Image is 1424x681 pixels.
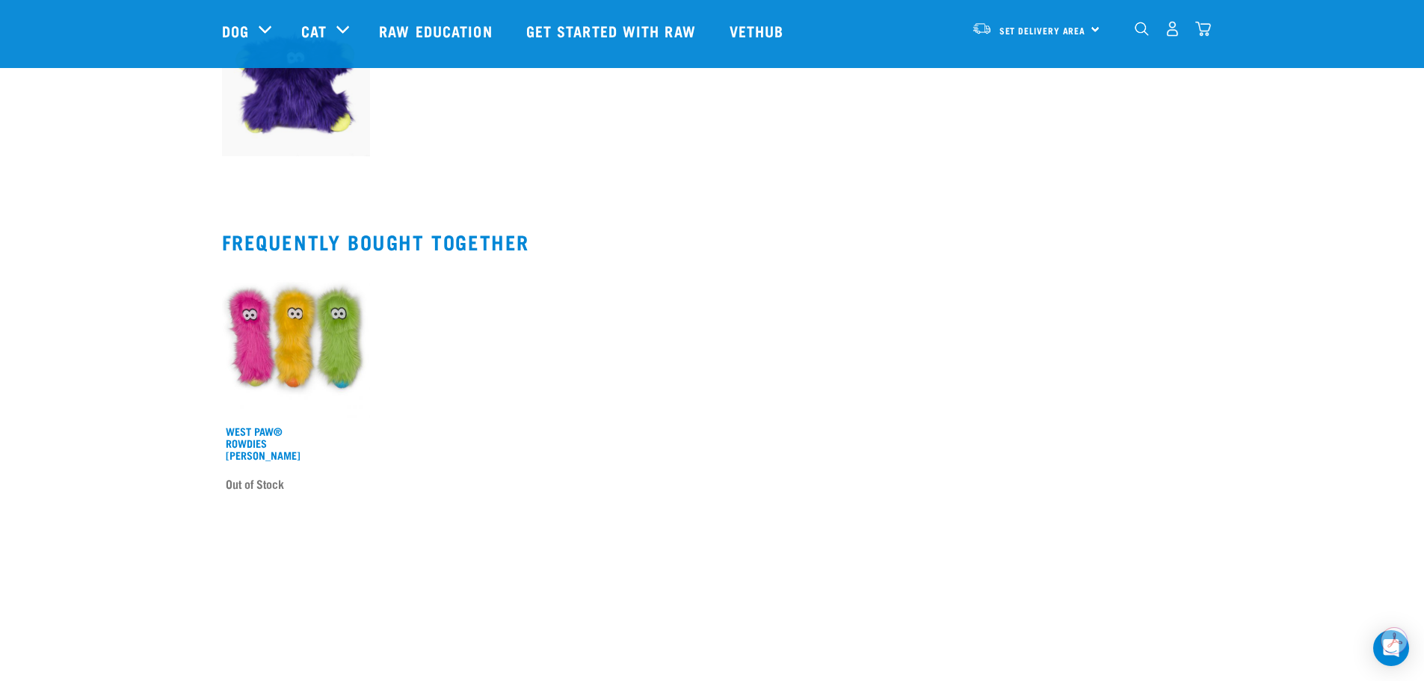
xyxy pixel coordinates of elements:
[1195,21,1211,37] img: home-icon@2x.png
[1165,21,1180,37] img: user.png
[1135,22,1149,36] img: home-icon-1@2x.png
[972,22,992,35] img: van-moving.png
[511,1,715,61] a: Get started with Raw
[1373,630,1409,666] div: Open Intercom Messenger
[999,28,1086,33] span: Set Delivery Area
[222,7,371,156] img: Lincoln Purple
[222,230,1203,253] h2: Frequently bought together
[715,1,803,61] a: Vethub
[226,428,300,457] a: West Paw® Rowdies [PERSON_NAME]
[222,19,249,42] a: Dog
[364,1,511,61] a: Raw Education
[301,19,327,42] a: Cat
[226,472,284,495] span: Out of Stock
[222,265,371,418] img: Custer 3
